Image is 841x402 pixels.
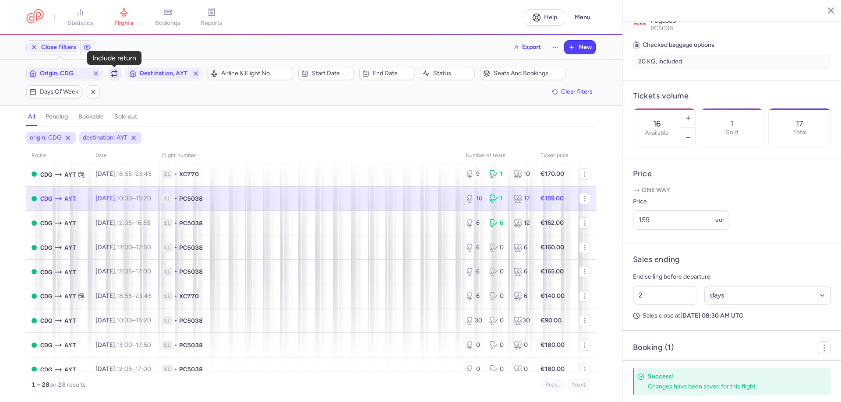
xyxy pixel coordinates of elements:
time: 15:20 [136,195,151,202]
span: destination: AYT [83,133,127,142]
span: XC770 [179,170,199,178]
h4: Price [633,169,831,179]
span: bookings [155,19,180,27]
th: Flight number [157,149,460,162]
time: 16:55 [135,219,150,227]
span: • [174,267,177,276]
span: CDG [40,291,52,301]
a: CitizenPlane red outlined logo [26,9,44,25]
span: CDG [40,194,52,203]
span: eur [715,216,724,224]
div: 17 [513,194,530,203]
span: reports [201,19,223,27]
time: 13:00 [117,244,132,251]
span: PC5038 [179,194,203,203]
strong: €165.00 [541,268,564,275]
time: 17:00 [135,268,151,275]
button: Origin, CDG [26,67,102,80]
th: date [90,149,157,162]
span: [DATE], [95,244,151,251]
div: 6 [513,267,530,276]
span: Export [522,44,541,50]
p: 17 [796,119,803,128]
div: Changes have been saved for this flight. [648,382,812,391]
p: Sales close at [633,312,831,320]
span: End date [373,70,411,77]
div: 0 [466,365,482,374]
span: CDG [40,267,52,277]
h4: Success! [648,372,812,381]
time: 23:45 [135,292,152,300]
div: 6 [489,219,506,227]
li: 20 KG, included [633,54,831,70]
strong: 1 – 28 [32,381,49,388]
time: 12:05 [117,365,132,373]
div: 12 [513,219,530,227]
strong: €170.00 [541,170,564,178]
time: 15:20 [136,317,151,324]
span: • [174,243,177,252]
div: 0 [513,365,530,374]
span: • [174,170,177,178]
div: 0 [466,341,482,350]
span: [DATE], [95,341,151,349]
div: 0 [489,292,506,301]
span: CDG [40,365,52,374]
button: Airline & Flight No. [208,67,293,80]
span: – [117,341,151,349]
button: Clear filters [549,85,596,98]
div: 30 [466,316,482,325]
div: 0 [489,341,506,350]
span: 1L [162,194,173,203]
time: 17:50 [136,244,151,251]
div: 9 [466,170,482,178]
span: Help [544,14,557,21]
span: AYT [64,340,76,350]
strong: €140.00 [541,292,565,300]
span: • [174,316,177,325]
span: Days of week [40,88,78,95]
th: route [26,149,90,162]
span: – [117,244,151,251]
button: Close Filters [27,41,80,54]
h4: pending [46,113,68,121]
label: Price [633,196,729,207]
button: Next [567,378,590,392]
div: 1 [489,170,506,178]
a: Help [525,9,564,26]
span: – [117,268,151,275]
button: Prev. [541,378,564,392]
span: • [174,219,177,227]
span: – [117,195,151,202]
th: number of seats [460,149,535,162]
button: New [565,41,595,54]
span: CDG [40,316,52,325]
span: CDG [40,218,52,228]
span: PC5038 [179,243,203,252]
span: AYT [64,365,76,374]
span: [DATE], [95,292,152,300]
span: 1L [162,316,173,325]
div: Include return [92,54,136,62]
h4: sold out [114,113,137,121]
div: 6 [466,219,482,227]
span: – [117,170,152,178]
span: AYT [64,170,76,179]
div: 0 [489,316,506,325]
div: 0 [489,243,506,252]
span: Origin, CDG [40,70,89,77]
span: • [174,341,177,350]
button: Days of week [26,85,81,98]
time: 12:05 [117,219,132,227]
span: PC5038 [650,24,673,32]
span: [DATE], [95,195,151,202]
div: 6 [513,243,530,252]
span: – [117,292,152,300]
span: AYT [64,194,76,203]
div: 6 [513,292,530,301]
span: CDG [40,170,52,179]
span: Airline & Flight No. [221,70,290,77]
button: Status [420,67,475,80]
span: 1L [162,267,173,276]
h4: Tickets volume [633,91,831,101]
